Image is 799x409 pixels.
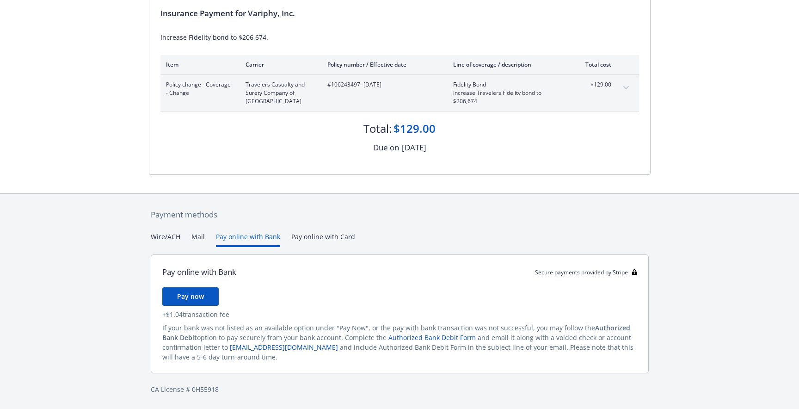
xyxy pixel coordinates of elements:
div: Increase Fidelity bond to $206,674. [160,32,639,42]
div: Payment methods [151,209,649,221]
div: Due on [373,142,399,154]
button: Wire/ACH [151,232,180,247]
div: Insurance Payment for Variphy, Inc. [160,7,639,19]
div: $129.00 [393,121,436,136]
div: Policy change - Coverage - ChangeTravelers Casualty and Surety Company of [GEOGRAPHIC_DATA]#10624... [160,75,639,111]
div: [DATE] [402,142,426,154]
div: If your bank was not listed as an available option under "Pay Now", or the pay with bank transact... [162,323,637,362]
span: Fidelity BondIncrease Travelers Fidelity bond to $206,674 [453,81,562,105]
button: Pay now [162,287,219,306]
div: Secure payments provided by Stripe [535,268,637,276]
span: Fidelity Bond [453,81,562,89]
button: Mail [191,232,205,247]
div: Total cost [577,61,611,68]
div: Pay online with Bank [162,266,236,278]
span: Authorized Bank Debit [162,323,630,342]
a: [EMAIL_ADDRESS][DOMAIN_NAME] [230,343,338,352]
div: + $1.04 transaction fee [162,310,637,319]
div: Item [166,61,231,68]
span: Increase Travelers Fidelity bond to $206,674 [453,89,562,105]
div: Line of coverage / description [453,61,562,68]
span: $129.00 [577,81,611,89]
button: Pay online with Card [291,232,355,247]
div: CA License # 0H55918 [151,384,649,394]
span: Pay now [177,292,204,301]
span: #106243497 - [DATE] [327,81,438,89]
a: Authorized Bank Debit Form [388,333,476,342]
button: expand content [619,81,633,95]
span: Travelers Casualty and Surety Company of [GEOGRAPHIC_DATA] [246,81,313,105]
div: Total: [363,121,392,136]
div: Carrier [246,61,313,68]
span: Policy change - Coverage - Change [166,81,231,97]
div: Policy number / Effective date [327,61,438,68]
button: Pay online with Bank [216,232,280,247]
